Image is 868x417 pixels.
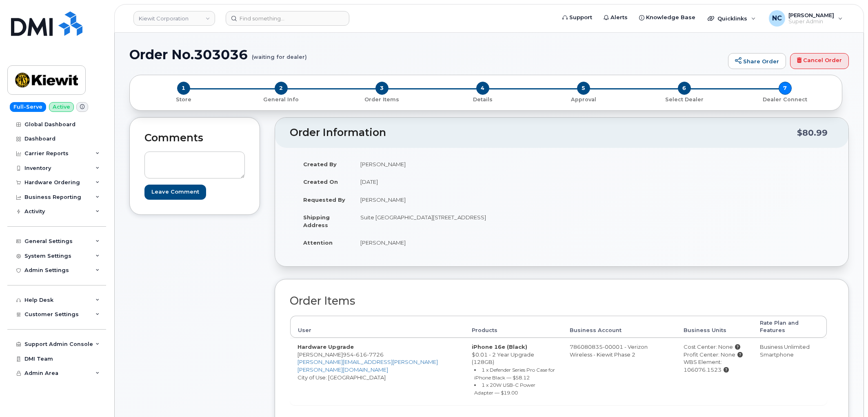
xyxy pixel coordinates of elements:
span: 6 [678,82,691,95]
th: Business Units [676,316,753,338]
div: Cost Center: None [684,343,745,351]
strong: Requested By [303,196,345,203]
strong: iPhone 16e (Black) [472,343,527,350]
span: 5 [577,82,590,95]
span: 7726 [367,351,384,358]
small: 1 x Defender Series Pro Case for iPhone Black — $58.12 [474,367,555,381]
h2: Order Information [290,127,797,138]
td: 786080835-00001 - Verizon Wireless - Kiewit Phase 2 [562,338,676,405]
span: 1 [177,82,190,95]
a: 4 Details [432,95,533,103]
strong: Attention [303,239,333,246]
th: Rate Plan and Features [753,316,827,338]
span: 4 [476,82,489,95]
small: (waiting for dealer) [252,47,307,60]
p: General Info [234,96,328,103]
h2: Order Items [290,295,827,307]
p: Order Items [335,96,429,103]
p: Approval [536,96,630,103]
span: 2 [275,82,288,95]
td: [PERSON_NAME] City of Use: [GEOGRAPHIC_DATA] [290,338,464,405]
th: Business Account [562,316,676,338]
p: Select Dealer [637,96,731,103]
h1: Order No.303036 [129,47,724,62]
h2: Comments [144,132,245,144]
span: 954 [343,351,384,358]
a: 1 Store [136,95,231,103]
strong: Shipping Address [303,214,330,228]
td: [PERSON_NAME] [353,155,556,173]
div: Profit Center: None [684,351,745,359]
strong: Created On [303,178,338,185]
small: 1 x 20W USB-C Power Adapter — $19.00 [474,382,535,396]
td: [DATE] [353,173,556,191]
p: Store [140,96,227,103]
a: 5 Approval [533,95,634,103]
td: [PERSON_NAME] [353,234,556,252]
strong: Created By [303,161,337,167]
strong: Hardware Upgrade [297,343,354,350]
div: WBS Element: 106076.1523 [684,358,745,373]
td: Business Unlimited Smartphone [753,338,827,405]
td: [PERSON_NAME] [353,191,556,209]
a: Cancel Order [790,53,849,69]
span: 616 [354,351,367,358]
th: Products [464,316,563,338]
a: [PERSON_NAME][EMAIL_ADDRESS][PERSON_NAME][PERSON_NAME][DOMAIN_NAME] [297,359,438,373]
a: Share Order [728,53,786,69]
a: 2 General Info [231,95,331,103]
a: 3 Order Items [331,95,432,103]
div: $80.99 [797,125,828,140]
th: User [290,316,464,338]
td: $0.01 - 2 Year Upgrade (128GB) [464,338,563,405]
p: Details [435,96,530,103]
input: Leave Comment [144,185,206,200]
td: Suite [GEOGRAPHIC_DATA][STREET_ADDRESS] [353,208,556,234]
iframe: Messenger Launcher [832,381,862,411]
a: 6 Select Dealer [634,95,735,103]
span: 3 [375,82,388,95]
